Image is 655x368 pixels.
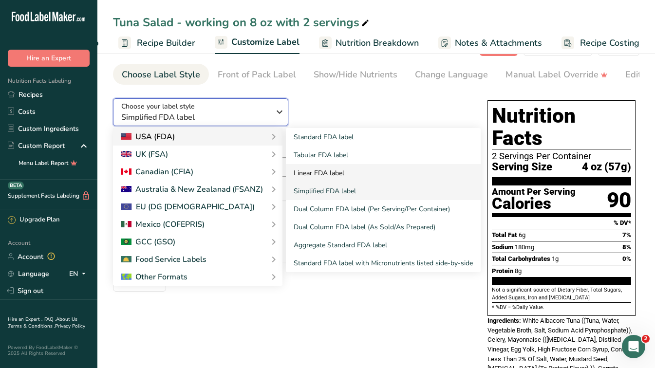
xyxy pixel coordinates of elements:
[215,31,299,55] a: Customize Label
[121,148,168,160] div: UK (FSA)
[492,187,576,197] div: Amount Per Serving
[8,50,90,67] button: Hire an Expert
[8,316,42,323] a: Hire an Expert .
[319,32,419,54] a: Nutrition Breakdown
[492,161,552,173] span: Serving Size
[121,201,255,213] div: EU (DG [DEMOGRAPHIC_DATA])
[492,243,513,251] span: Sodium
[121,111,270,123] span: Simplified FDA label
[492,197,576,211] div: Calories
[455,37,542,50] span: Notes & Attachments
[561,32,639,54] a: Recipe Costing
[121,166,193,178] div: Canadian (CFIA)
[8,316,77,330] a: About Us .
[69,268,90,279] div: EN
[492,267,513,275] span: Protein
[336,37,419,50] span: Nutrition Breakdown
[519,231,525,239] span: 6g
[121,236,175,248] div: GCC (GSO)
[515,243,534,251] span: 180mg
[286,164,481,182] a: Linear FDA label
[121,101,195,111] span: Choose your label style
[8,265,49,282] a: Language
[622,255,631,262] span: 0%
[492,286,631,302] section: Not a significant source of Dietary Fiber, Total Sugars, Added Sugars, Iron and [MEDICAL_DATA]
[286,182,481,200] a: Simplified FDA label
[492,255,550,262] span: Total Carbohydrates
[231,36,299,49] span: Customize Label
[121,254,206,265] div: Food Service Labels
[487,317,521,324] span: Ingredients:
[286,236,481,254] a: Aggregate Standard FDA label
[113,14,371,31] div: Tuna Salad - working on 8 oz with 2 servings
[607,187,631,213] div: 90
[415,68,488,81] div: Change Language
[121,239,131,245] img: 2Q==
[492,105,631,149] h1: Nutrition Facts
[286,218,481,236] a: Dual Column FDA label (As Sold/As Prepared)
[8,345,90,356] div: Powered By FoodLabelMaker © 2025 All Rights Reserved
[8,215,59,225] div: Upgrade Plan
[582,161,631,173] span: 4 oz (57g)
[492,151,631,161] div: 2 Servings Per Container
[438,32,542,54] a: Notes & Attachments
[622,231,631,239] span: 7%
[492,231,517,239] span: Total Fat
[218,68,296,81] div: Front of Pack Label
[286,254,481,272] a: Standard FDA label with Micronutrients listed side-by-side
[286,146,481,164] a: Tabular FDA label
[121,219,205,230] div: Mexico (COFEPRIS)
[492,217,631,229] section: % DV*
[137,37,195,50] span: Recipe Builder
[118,32,195,54] a: Recipe Builder
[642,335,650,343] span: 2
[580,37,639,50] span: Recipe Costing
[8,182,24,189] div: BETA
[492,302,631,312] section: * %DV = %Daily Value.
[515,267,522,275] span: 8g
[552,255,559,262] span: 1g
[122,68,200,81] div: Choose Label Style
[286,128,481,146] a: Standard FDA label
[55,323,85,330] a: Privacy Policy
[314,68,397,81] div: Show/Hide Nutrients
[8,323,55,330] a: Terms & Conditions .
[505,68,608,81] div: Manual Label Override
[44,316,56,323] a: FAQ .
[622,243,631,251] span: 8%
[121,131,175,143] div: USA (FDA)
[622,335,645,358] iframe: Intercom live chat
[121,184,263,195] div: Australia & New Zealanad (FSANZ)
[286,200,481,218] a: Dual Column FDA label (Per Serving/Per Container)
[113,98,288,126] button: Choose your label style Simplified FDA label
[121,271,187,283] div: Other Formats
[8,141,65,151] div: Custom Report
